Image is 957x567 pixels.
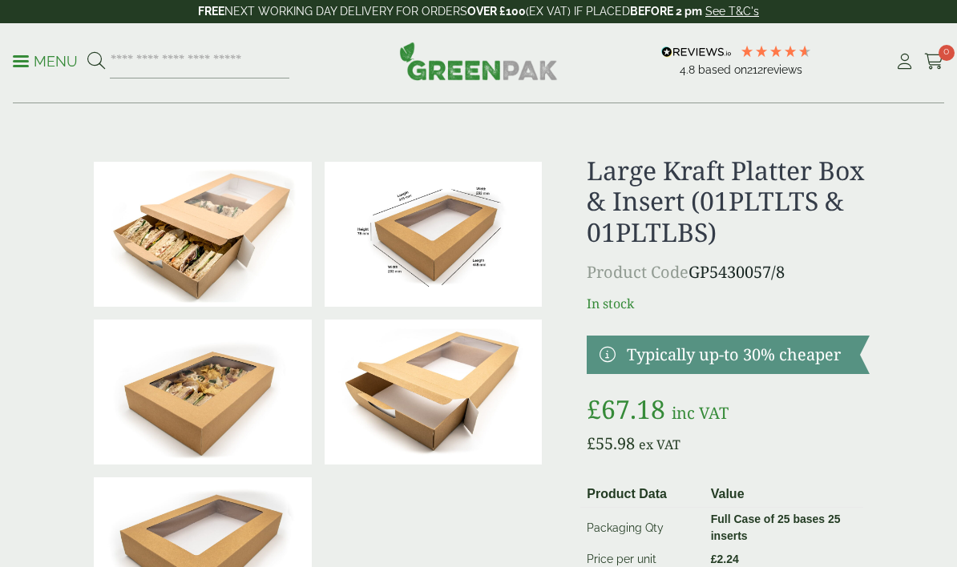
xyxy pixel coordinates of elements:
img: REVIEWS.io [661,46,731,58]
th: Value [705,481,863,508]
img: IMG_4591 [325,320,543,464]
th: Product Data [580,481,704,508]
img: Platter_large [325,162,543,307]
img: GreenPak Supplies [399,42,558,80]
span: £ [587,392,601,426]
p: In stock [587,294,870,313]
span: Product Code [587,261,688,283]
span: 0 [939,45,955,61]
a: See T&C's [705,5,759,18]
span: Based on [698,63,747,76]
bdi: 67.18 [587,392,665,426]
span: £ [587,432,596,454]
span: reviews [763,63,802,76]
i: Cart [924,54,944,70]
a: 0 [924,50,944,74]
span: inc VAT [672,402,729,424]
span: £ [711,553,717,565]
strong: FREE [198,5,224,18]
span: 212 [747,63,763,76]
h1: Large Kraft Platter Box & Insert (01PLTLTS & 01PLTLBS) [587,155,870,247]
img: IMG_4589 [94,320,312,464]
td: Packaging Qty [580,508,704,549]
strong: BEFORE 2 pm [630,5,702,18]
div: 4.79 Stars [740,44,812,58]
img: Large Platter Sandwiches Open [94,162,312,307]
p: GP5430057/8 [587,260,870,284]
i: My Account [894,54,915,70]
span: ex VAT [639,436,680,453]
strong: OVER £100 [467,5,526,18]
p: Menu [13,52,78,71]
span: 4.8 [680,63,698,76]
bdi: 2.24 [711,553,739,565]
bdi: 55.98 [587,432,635,454]
strong: Full Case of 25 bases 25 inserts [711,513,841,542]
a: Menu [13,52,78,68]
